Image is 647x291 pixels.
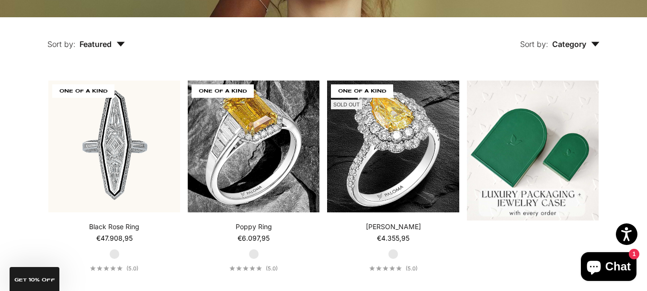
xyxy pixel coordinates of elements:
[520,39,548,49] span: Sort by:
[377,233,409,243] sale-price: €4.355,95
[327,81,459,212] img: #YellowGold #WhiteGold #RoseGold
[188,81,319,212] img: #YellowGold #WhiteGold #RoseGold
[47,39,76,49] span: Sort by:
[192,84,254,98] span: ONE OF A KIND
[366,222,421,232] a: [PERSON_NAME]
[266,265,278,272] span: (5.0)
[90,265,138,272] a: 5.0 out of 5.0 stars(5.0)
[89,222,139,232] a: Black Rose Ring
[14,278,55,282] span: GET 10% Off
[369,266,402,271] div: 5.0 out of 5.0 stars
[90,266,123,271] div: 5.0 out of 5.0 stars
[467,81,599,221] img: 1_efe35f54-c1b6-4cae-852f-b2bb124dc37f.png
[48,81,180,212] img: #YellowGold #WhiteGold #RoseGold
[552,39,600,49] span: Category
[331,84,393,98] span: ONE OF A KIND
[126,265,138,272] span: (5.0)
[10,267,59,291] div: GET 10% Off
[229,266,262,271] div: 5.0 out of 5.0 stars
[229,265,278,272] a: 5.0 out of 5.0 stars(5.0)
[406,265,418,272] span: (5.0)
[52,84,114,98] span: ONE OF A KIND
[331,100,362,109] sold-out-badge: Sold out
[498,17,622,58] button: Sort by: Category
[578,252,639,283] inbox-online-store-chat: Shopify online store chat
[25,17,147,58] button: Sort by: Featured
[96,233,133,243] sale-price: €47.908,95
[369,265,418,272] a: 5.0 out of 5.0 stars(5.0)
[79,39,125,49] span: Featured
[236,222,272,232] a: Poppy Ring
[238,233,270,243] sale-price: €6.097,95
